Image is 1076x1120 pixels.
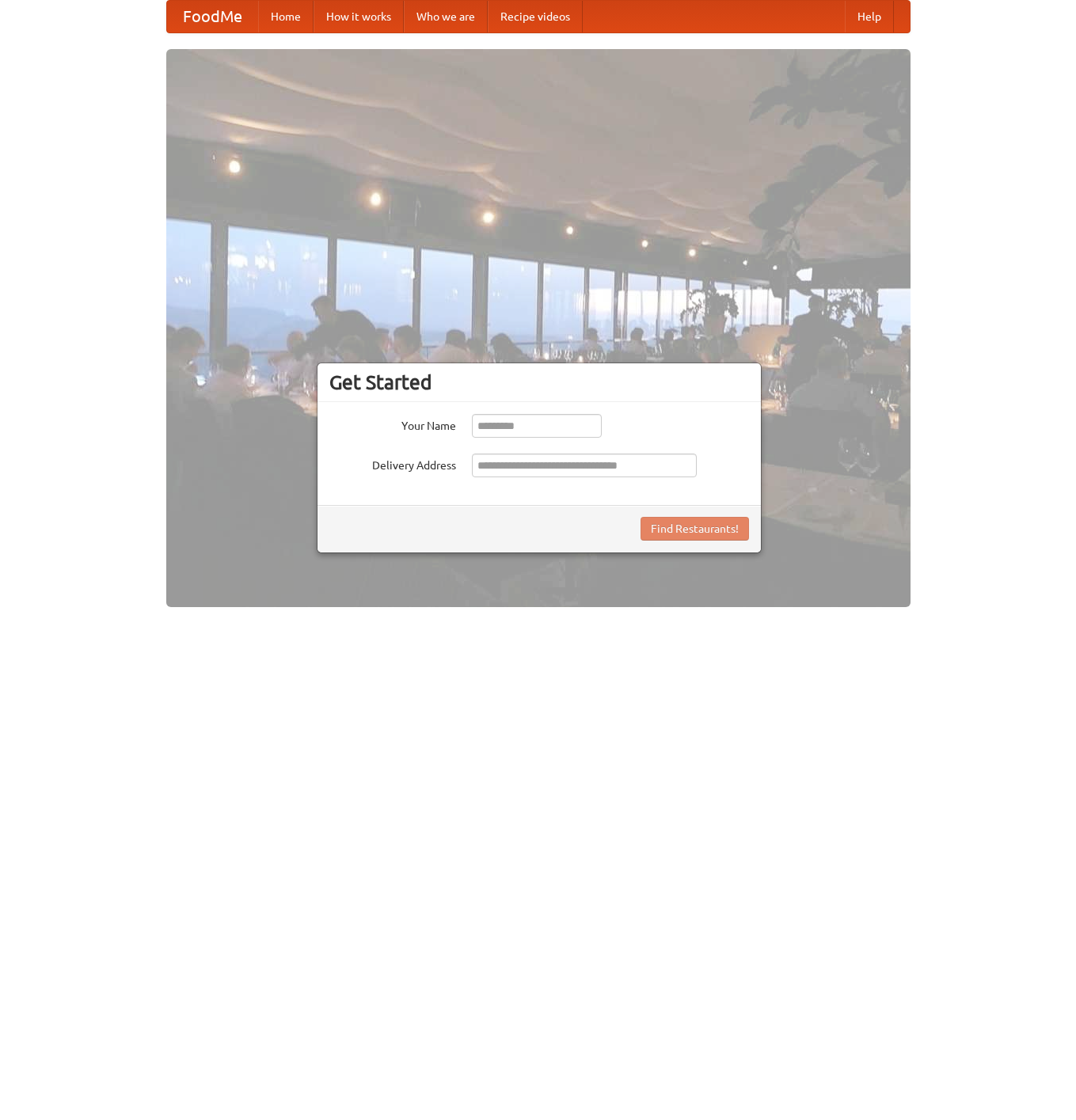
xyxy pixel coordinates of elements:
[167,1,258,32] a: FoodMe
[329,454,456,473] label: Delivery Address
[329,414,456,434] label: Your Name
[641,517,749,541] button: Find Restaurants!
[329,370,749,394] h3: Get Started
[258,1,314,32] a: Home
[845,1,894,32] a: Help
[314,1,404,32] a: How it works
[488,1,583,32] a: Recipe videos
[404,1,488,32] a: Who we are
